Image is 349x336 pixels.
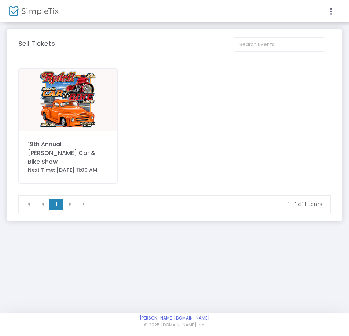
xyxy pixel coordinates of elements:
[234,37,325,52] input: Search Events
[140,315,210,321] a: [PERSON_NAME][DOMAIN_NAME]
[96,200,322,208] kendo-pager-info: 1 - 1 of 1 items
[144,322,205,329] span: © 2025 [DOMAIN_NAME] Inc.
[28,140,108,166] div: 19th Annual [PERSON_NAME] Car & Bike Show
[18,38,55,48] m-panel-title: Sell Tickets
[19,69,117,131] img: carshowsimpletix-01.png
[28,166,108,174] div: Next Time: [DATE] 11:00 AM
[49,199,63,210] span: Page 1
